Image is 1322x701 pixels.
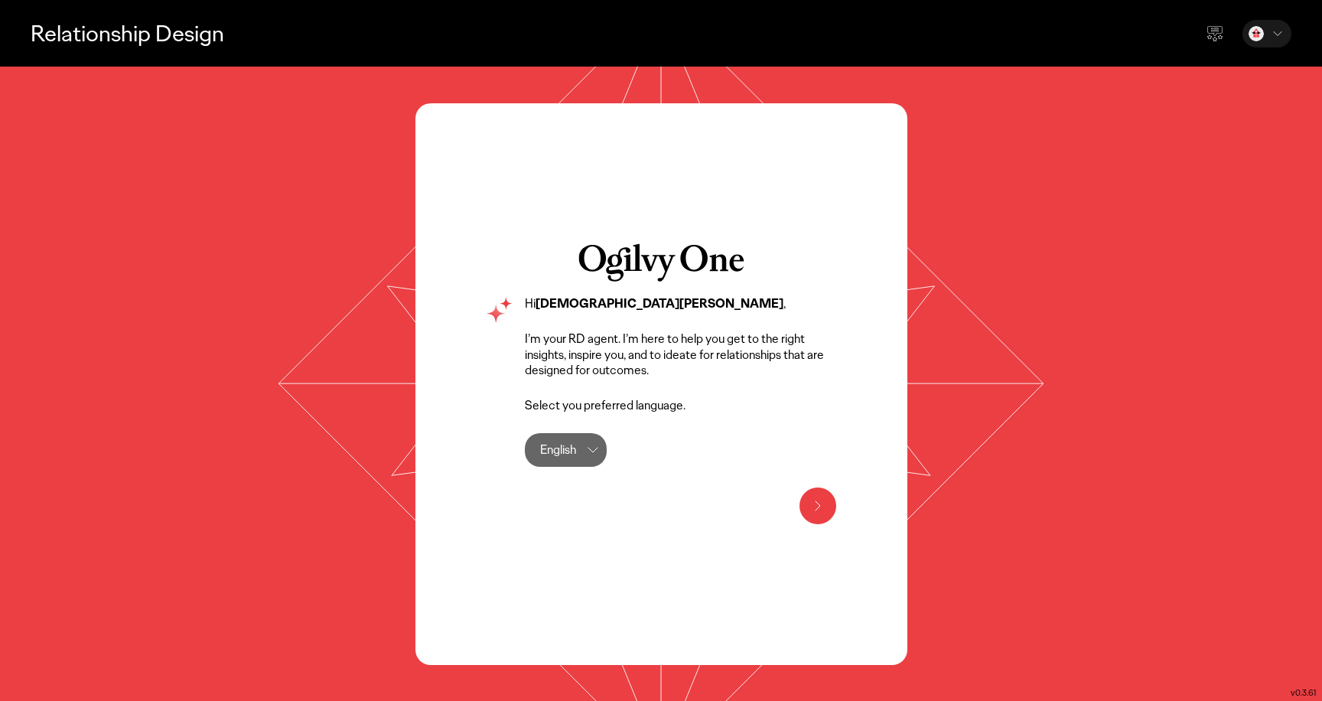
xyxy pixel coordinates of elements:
p: I’m your RD agent. I’m here to help you get to the right insights, inspire you, and to ideate for... [525,331,836,379]
p: Select you preferred language. [525,398,836,414]
p: Hi , [525,296,836,312]
div: English [540,433,576,467]
strong: [DEMOGRAPHIC_DATA][PERSON_NAME] [536,295,783,311]
div: Send feedback [1197,15,1233,52]
p: Relationship Design [31,18,224,49]
img: Katreena Halasa [1249,26,1264,41]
